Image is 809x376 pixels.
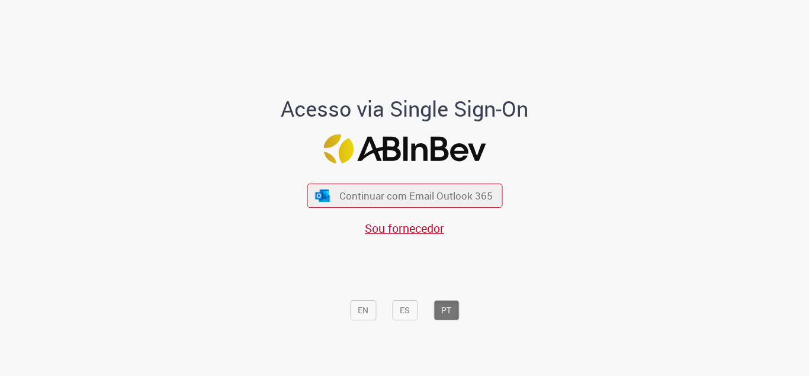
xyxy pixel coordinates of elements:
h1: Acesso via Single Sign-On [240,97,569,121]
button: EN [350,300,376,320]
button: PT [434,300,459,320]
img: ícone Azure/Microsoft 360 [314,189,331,202]
img: Logo ABInBev [323,135,486,164]
span: Continuar com Email Outlook 365 [339,189,493,203]
button: ES [392,300,418,320]
button: ícone Azure/Microsoft 360 Continuar com Email Outlook 365 [307,184,502,208]
a: Sou fornecedor [365,221,444,237]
